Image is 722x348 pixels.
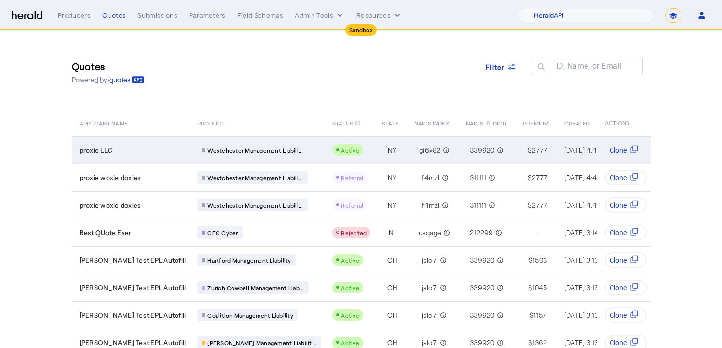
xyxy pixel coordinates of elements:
[389,228,396,237] span: NJ
[532,283,547,292] span: 1045
[564,283,610,292] span: [DATE] 3:13 PM
[420,200,440,210] span: jf4mzl
[564,338,610,347] span: [DATE] 3:13 PM
[80,118,128,127] span: APPLICANT NAME
[470,145,495,155] span: 339920
[388,173,397,182] span: NY
[532,255,547,265] span: 1503
[80,145,113,155] span: proxie LLC
[495,310,504,320] mat-icon: info_outline
[470,173,487,182] span: 311111
[341,229,367,236] span: Rejected
[341,202,363,209] span: Referral
[197,118,225,127] span: PRODUCT
[189,11,226,20] div: Parameters
[605,252,647,268] button: Clone
[536,228,539,237] span: -
[388,200,397,210] span: NY
[440,200,449,210] mat-icon: info_outline
[341,147,359,153] span: Active
[207,256,291,264] span: Hartford Management Liability
[610,338,627,348] span: Clone
[387,283,398,292] span: OH
[605,170,647,185] button: Clone
[419,228,442,237] span: usqage
[107,75,144,84] a: /quotes
[533,310,546,320] span: 1157
[487,173,495,182] mat-icon: info_outline
[529,255,532,265] span: $
[564,173,613,181] span: [DATE] 4:44 PM
[495,283,504,292] mat-icon: info_outline
[440,173,449,182] mat-icon: info_outline
[528,145,531,155] span: $
[207,201,303,209] span: Westchester Management Liabili...
[341,339,359,346] span: Active
[102,11,126,20] div: Quotes
[528,173,531,182] span: $
[610,145,627,155] span: Clone
[564,228,610,237] span: [DATE] 3:14 PM
[470,228,493,237] span: 212299
[564,118,590,127] span: CREATED
[438,338,447,348] mat-icon: info_outline
[207,284,304,292] span: Zurich Cowbell Management Liab...
[438,255,447,265] mat-icon: info_outline
[523,118,549,127] span: PREMIUM
[556,61,622,70] mat-label: ID, Name, or Email
[332,118,353,127] span: STATUS
[58,11,91,20] div: Producers
[528,338,532,348] span: $
[466,118,507,127] span: NAICS-6-DIGIT
[341,257,359,264] span: Active
[341,284,359,291] span: Active
[72,59,144,73] h3: Quotes
[438,310,447,320] mat-icon: info_outline
[422,310,438,320] span: jslo7i
[610,283,627,292] span: Clone
[470,255,495,265] span: 339920
[532,145,548,155] span: 2777
[422,283,438,292] span: jslo7i
[80,228,132,237] span: Best QUote Ever
[486,62,505,72] span: Filter
[597,109,651,136] th: ACTIONS
[493,228,502,237] mat-icon: info_outline
[438,283,447,292] mat-icon: info_outline
[610,200,627,210] span: Clone
[295,11,345,20] button: internal dropdown menu
[495,145,504,155] mat-icon: info_outline
[605,197,647,213] button: Clone
[356,11,402,20] button: Resources dropdown menu
[422,255,438,265] span: jslo7i
[610,173,627,182] span: Clone
[387,338,398,348] span: OH
[605,225,647,240] button: Clone
[564,201,612,209] span: [DATE] 4:43 PM
[12,11,42,20] img: Herald Logo
[470,338,495,348] span: 339920
[470,283,495,292] span: 339920
[530,310,533,320] span: $
[355,118,361,128] mat-icon: info_outline
[341,174,363,181] span: Referral
[605,280,647,295] button: Clone
[564,311,610,319] span: [DATE] 3:13 PM
[532,173,548,182] span: 2777
[137,11,177,20] div: Submissions
[441,145,450,155] mat-icon: info_outline
[72,75,144,84] p: Powered by
[564,146,612,154] span: [DATE] 4:45 PM
[532,200,548,210] span: 2777
[207,146,303,154] span: Westchester Management Liabili...
[495,255,504,265] mat-icon: info_outline
[387,310,398,320] span: OH
[610,255,627,265] span: Clone
[487,200,495,210] mat-icon: info_outline
[80,200,141,210] span: proxie woxie doxies
[528,200,531,210] span: $
[80,310,186,320] span: [PERSON_NAME] Test EPL Autofill
[495,338,504,348] mat-icon: info_outline
[80,173,141,182] span: proxie woxie doxies
[528,283,532,292] span: $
